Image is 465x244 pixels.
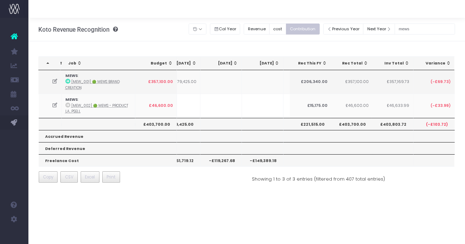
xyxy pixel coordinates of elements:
th: Rec Total: activate to sort column ascending [331,57,373,70]
th: Oct 25: activate to sort column ascending [283,57,325,70]
th: Job: activate to sort column ascending [62,57,137,70]
th: £403,803.72 [372,118,413,130]
button: Next Year [363,24,395,35]
td: £357,100.00 [331,70,372,94]
td: £206,340.00 [290,70,331,94]
th: -£151,719.12 [159,154,200,166]
td: £46,633.99 [372,94,413,118]
div: Variance [420,61,451,66]
div: Showing 1 to 3 of 3 entries (filtered from 407 total entries) [252,171,385,182]
th: Budget: activate to sort column ascending [135,57,177,70]
th: Accrued Revenue [39,130,177,142]
abbr: [MEW_002] 🟢 Mews - Product Launch - Campaign - Upsell [65,103,128,114]
span: Excel [85,174,95,180]
strong: MEWS [65,97,78,102]
td: £46,600.00 [135,94,177,118]
th: Aug 25: activate to sort column ascending [201,57,242,70]
th: Freelance Cost [39,154,177,166]
div: [DATE] [248,61,280,66]
abbr: [MEW_001] 🟢 MEWS Brand Creation [65,79,120,90]
th: Rec This FY: activate to sort column ascending [290,57,331,70]
td: £15,175.00 [290,94,331,118]
div: Small button group [210,22,244,36]
td: £79,425.00 [159,70,200,94]
th: Sep 25: activate to sort column ascending [242,57,283,70]
div: Small button group [244,22,323,36]
strong: MEWS [65,73,78,78]
td: £357,100.00 [135,70,177,94]
th: -£119,267.68 [200,154,242,166]
button: Previous Year [323,24,364,35]
th: Jul 25: activate to sort column ascending [159,57,201,70]
span: (-£33.99) [431,103,451,109]
th: £403,700.00 [331,118,372,130]
div: [DATE] [166,61,197,66]
h3: Koto Revenue Recognition [38,26,118,33]
th: Deferred Revenue [39,142,177,154]
span: Copy [43,174,53,180]
td: £46,600.00 [331,94,372,118]
div: [DATE] [207,61,238,66]
th: £221,515.00 [290,118,331,130]
div: Rec Total [337,61,369,66]
button: Copy [39,171,58,183]
button: Excel [81,171,99,183]
div: Job [68,61,134,66]
img: images/default_profile_image.png [9,230,20,240]
input: Search... [395,24,455,35]
span: (-£69.73) [431,79,451,85]
button: Print [102,171,120,183]
button: CSV [60,171,78,183]
th: Variance: activate to sort column ascending [413,57,455,70]
button: Contribution [286,24,320,35]
button: Cal Year [210,24,240,35]
td: £357,169.73 [372,70,413,94]
button: cost [269,24,286,35]
div: Budget [142,61,173,66]
th: £79,425.00 [159,118,200,130]
th: £403,700.00 [135,118,177,130]
div: Rec This FY [296,61,328,66]
button: Revenue [244,24,270,35]
th: : activate to sort column descending [39,57,60,70]
td: : [62,70,135,94]
span: CSV [65,174,74,180]
th: -£149,389.18 [242,154,283,166]
th: Inv Total: activate to sort column ascending [372,57,413,70]
div: Inv Total [378,61,410,66]
span: (-£103.72) [426,122,448,128]
span: Print [107,174,115,180]
th: -£73,020.22 [283,154,325,166]
td: : [62,94,135,118]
